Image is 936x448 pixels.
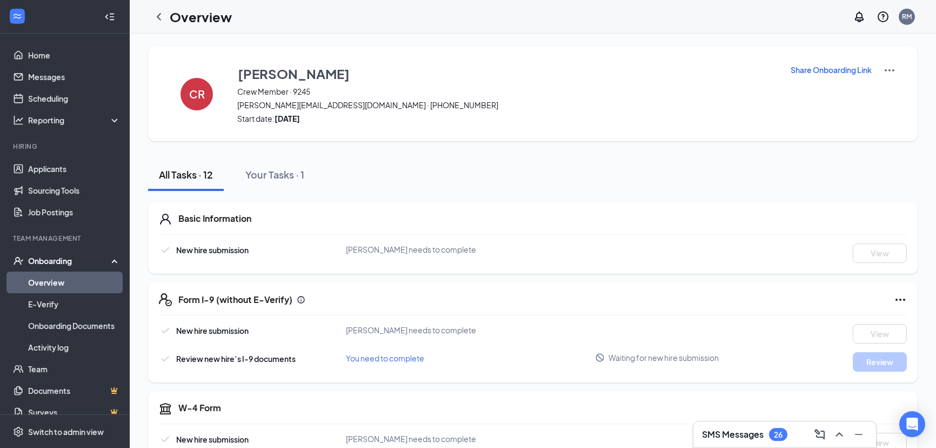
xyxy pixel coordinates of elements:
button: View [853,243,907,263]
a: SurveysCrown [28,401,121,423]
h4: CR [189,90,205,98]
a: Team [28,358,121,380]
div: All Tasks · 12 [159,168,213,181]
span: New hire submission [176,245,249,255]
button: [PERSON_NAME] [237,64,777,83]
button: ChevronUp [831,426,848,443]
span: Review new hire’s I-9 documents [176,354,296,364]
h3: [PERSON_NAME] [238,64,350,83]
h5: Basic Information [178,213,251,225]
span: [PERSON_NAME] needs to complete [346,325,476,335]
svg: Info [297,295,305,304]
a: Applicants [28,158,121,180]
span: [PERSON_NAME] needs to complete [346,245,476,254]
a: Job Postings [28,201,121,223]
svg: TaxGovernmentIcon [159,402,172,415]
svg: FormI9EVerifyIcon [159,293,172,306]
span: Waiting for new hire submission [609,352,719,363]
span: Start date: [237,113,777,124]
button: View [853,324,907,344]
a: Scheduling [28,88,121,109]
strong: [DATE] [275,114,300,123]
button: Review [853,352,907,372]
div: Switch to admin view [28,426,104,437]
svg: UserCheck [13,255,24,266]
svg: Collapse [104,11,115,22]
a: DocumentsCrown [28,380,121,401]
div: Onboarding [28,255,111,266]
img: More Actions [883,64,896,77]
div: RM [902,12,912,21]
svg: Checkmark [159,324,172,337]
h3: SMS Messages [702,429,764,440]
a: Messages [28,66,121,88]
div: Hiring [13,142,118,151]
span: Crew Member · 9245 [237,86,777,97]
svg: Analysis [13,115,24,126]
a: E-Verify [28,293,121,315]
p: Share Onboarding Link [791,64,872,75]
h5: W-4 Form [178,402,221,414]
svg: WorkstreamLogo [12,11,23,22]
h5: Form I-9 (without E-Verify) [178,294,292,306]
div: Your Tasks · 1 [245,168,304,181]
span: [PERSON_NAME] needs to complete [346,434,476,444]
span: New hire submission [176,434,249,444]
div: Team Management [13,234,118,243]
a: Overview [28,272,121,293]
button: Share Onboarding Link [790,64,872,76]
a: Sourcing Tools [28,180,121,201]
div: 26 [774,430,783,439]
svg: ComposeMessage [813,428,826,441]
svg: ChevronLeft [152,10,165,23]
span: [PERSON_NAME][EMAIL_ADDRESS][DOMAIN_NAME] · [PHONE_NUMBER] [237,100,777,110]
svg: Minimize [852,428,865,441]
svg: QuestionInfo [877,10,890,23]
svg: Settings [13,426,24,437]
svg: Notifications [853,10,866,23]
svg: Ellipses [894,293,907,306]
button: Minimize [850,426,867,443]
h1: Overview [170,8,232,26]
svg: Blocked [595,353,605,363]
svg: Checkmark [159,352,172,365]
div: Reporting [28,115,121,126]
span: You need to complete [346,353,424,363]
button: ComposeMessage [811,426,828,443]
span: New hire submission [176,326,249,335]
button: CR [170,64,224,124]
svg: Checkmark [159,243,172,256]
div: Open Intercom Messenger [899,411,925,437]
a: Onboarding Documents [28,315,121,337]
a: Home [28,44,121,66]
svg: Checkmark [159,433,172,446]
a: Activity log [28,337,121,358]
svg: User [159,213,172,226]
svg: ChevronUp [833,428,846,441]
